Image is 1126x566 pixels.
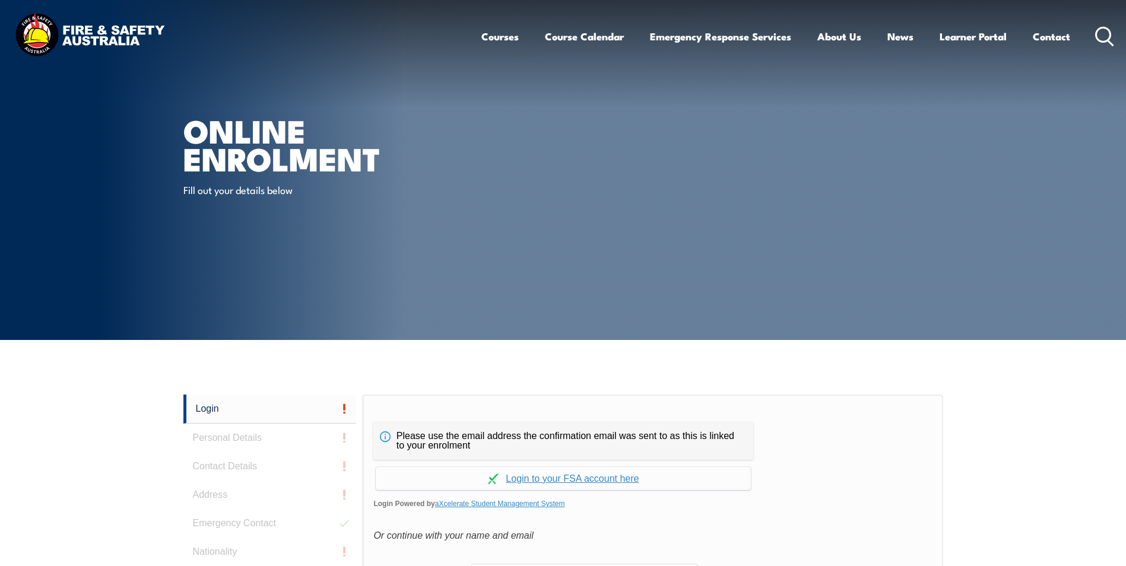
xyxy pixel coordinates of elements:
[940,21,1007,52] a: Learner Portal
[545,21,624,52] a: Course Calendar
[373,422,753,460] div: Please use the email address the confirmation email was sent to as this is linked to your enrolment
[481,21,519,52] a: Courses
[373,527,932,545] div: Or continue with your name and email
[1033,21,1070,52] a: Contact
[183,183,400,196] p: Fill out your details below
[435,500,565,508] a: aXcelerate Student Management System
[183,395,357,424] a: Login
[887,21,914,52] a: News
[817,21,861,52] a: About Us
[650,21,791,52] a: Emergency Response Services
[373,495,932,513] span: Login Powered by
[183,116,477,171] h1: Online Enrolment
[488,473,499,484] img: Log in withaxcelerate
